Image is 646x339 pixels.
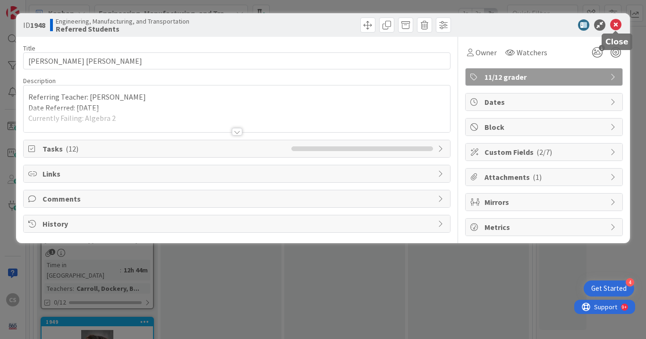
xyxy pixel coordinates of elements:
span: Dates [484,96,605,108]
span: History [42,218,433,229]
span: Tasks [42,143,287,154]
span: ( 1 ) [533,172,542,182]
p: Date Referred: [DATE] [28,102,445,113]
span: Support [20,1,43,13]
b: 1948 [30,20,45,30]
div: 9+ [48,4,52,11]
h5: Close [605,37,629,46]
div: Open Get Started checklist, remaining modules: 4 [584,280,634,297]
span: 11/12 grader [484,71,605,83]
b: Referred Students [56,25,189,33]
span: ID [23,19,45,31]
span: Metrics [484,221,605,233]
p: Referring Teacher: [PERSON_NAME] [28,92,445,102]
span: ( 12 ) [66,144,78,153]
div: 4 [626,278,634,287]
span: Mirrors [484,196,605,208]
span: Custom Fields [484,146,605,158]
span: Owner [476,47,497,58]
span: Attachments [484,171,605,183]
span: Engineering, Manufacturing, and Transportation [56,17,189,25]
span: Comments [42,193,433,204]
label: Title [23,44,35,52]
span: Links [42,168,433,179]
span: 1 [599,45,605,51]
div: Get Started [591,284,627,293]
span: ( 2/7 ) [536,147,552,157]
span: Watchers [517,47,547,58]
input: type card name here... [23,52,450,69]
span: Block [484,121,605,133]
span: Description [23,76,56,85]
